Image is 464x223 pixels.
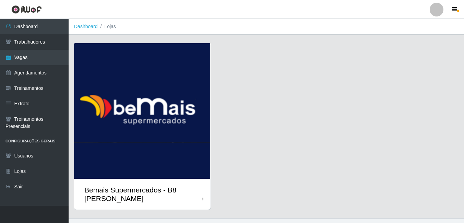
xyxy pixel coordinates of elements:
li: Lojas [98,23,116,30]
div: Bemais Supermercados - B8 [PERSON_NAME] [84,186,202,203]
img: CoreUI Logo [11,5,42,14]
a: Bemais Supermercados - B8 [PERSON_NAME] [74,43,211,210]
nav: breadcrumb [69,19,464,35]
a: Dashboard [74,24,98,29]
img: cardImg [74,43,211,179]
